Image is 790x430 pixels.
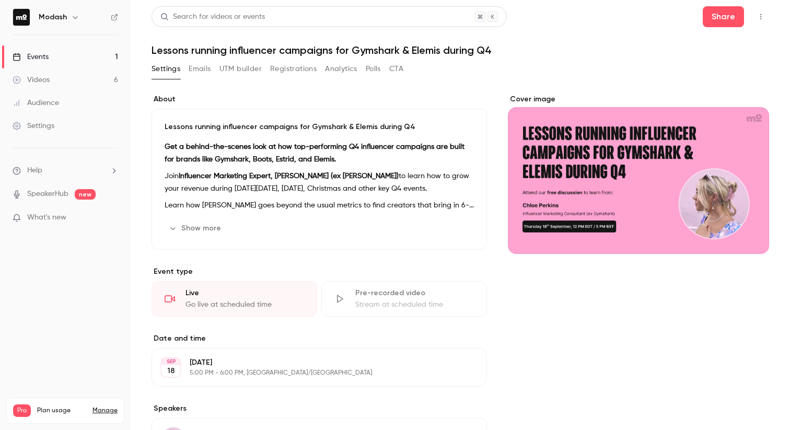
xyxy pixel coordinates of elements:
[366,61,381,77] button: Polls
[355,288,474,298] div: Pre-recorded video
[152,333,487,344] label: Date and time
[13,9,30,26] img: Modash
[321,281,487,317] div: Pre-recorded videoStream at scheduled time
[37,406,86,415] span: Plan usage
[27,189,68,200] a: SpeakerHub
[152,94,487,104] label: About
[165,220,227,237] button: Show more
[389,61,403,77] button: CTA
[13,404,31,417] span: Pro
[219,61,262,77] button: UTM builder
[189,61,211,77] button: Emails
[185,288,304,298] div: Live
[75,189,96,200] span: new
[165,199,474,212] p: Learn how [PERSON_NAME] goes beyond the usual metrics to find creators that bring in 6-figures of...
[27,212,66,223] span: What's new
[160,11,265,22] div: Search for videos or events
[39,12,67,22] h6: Modash
[325,61,357,77] button: Analytics
[165,143,464,163] strong: Get a behind-the-scenes look at how top-performing Q4 influencer campaigns are built for brands l...
[13,52,49,62] div: Events
[152,403,487,414] label: Speakers
[13,121,54,131] div: Settings
[165,170,474,195] p: Join to learn how to grow your revenue during [DATE][DATE], [DATE], Christmas and other key Q4 ev...
[27,165,42,176] span: Help
[152,266,487,277] p: Event type
[179,172,399,180] strong: Influencer Marketing Expert, [PERSON_NAME] (ex [PERSON_NAME])
[13,75,50,85] div: Videos
[355,299,474,310] div: Stream at scheduled time
[167,366,175,376] p: 18
[703,6,744,27] button: Share
[165,122,474,132] p: Lessons running influencer campaigns for Gymshark & Elemis during Q4
[270,61,317,77] button: Registrations
[508,94,769,104] label: Cover image
[92,406,118,415] a: Manage
[190,357,432,368] p: [DATE]
[152,61,180,77] button: Settings
[152,281,317,317] div: LiveGo live at scheduled time
[13,98,59,108] div: Audience
[190,369,432,377] p: 5:00 PM - 6:00 PM, [GEOGRAPHIC_DATA]/[GEOGRAPHIC_DATA]
[185,299,304,310] div: Go live at scheduled time
[13,165,118,176] li: help-dropdown-opener
[152,44,769,56] h1: Lessons running influencer campaigns for Gymshark & Elemis during Q4
[508,94,769,254] section: Cover image
[161,358,180,365] div: SEP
